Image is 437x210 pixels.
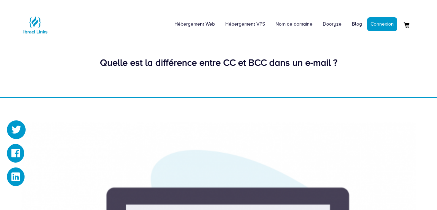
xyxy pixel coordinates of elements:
[347,14,367,35] a: Blog
[169,14,220,35] a: Hébergement Web
[220,14,270,35] a: Hébergement VPS
[21,11,49,39] img: Logo Ibraci Links
[367,17,397,31] a: Connexion
[318,14,347,35] a: Dooryze
[21,5,49,39] a: Logo Ibraci Links
[270,14,318,35] a: Nom de domaine
[21,56,416,70] div: Quelle est la différence entre CC et BCC dans un e-mail ?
